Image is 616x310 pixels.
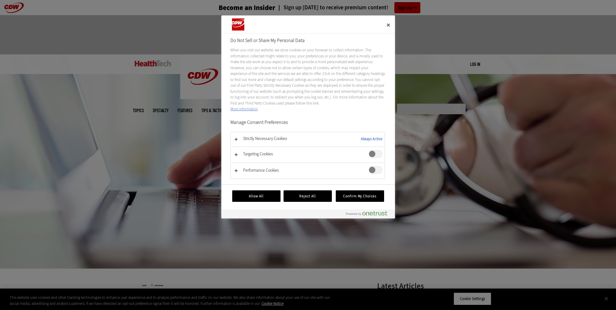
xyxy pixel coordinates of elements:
span: Performance Cookies [369,166,382,174]
a: More information about your privacy, opens in a new tab [230,106,258,111]
img: Powered by OneTrust Opens in a new Tab [346,211,387,216]
div: When you visit our website, we store cookies on your browser to collect information. The informat... [230,47,385,112]
button: Reject All [284,190,332,202]
button: Allow All [232,190,281,202]
div: Company Logo [230,18,267,31]
h2: Do Not Sell or Share My Personal Data [230,37,385,44]
button: Close [382,18,395,32]
a: Powered by OneTrust Opens in a new Tab [346,211,392,218]
span: Targeting Cookies [369,150,382,158]
div: Do Not Sell or Share My Personal Data [221,15,395,218]
h3: Manage Consent Preferences [230,119,385,129]
button: Confirm My Choices [336,190,384,202]
img: Company Logo [230,18,260,31]
div: Preference center [221,15,395,218]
